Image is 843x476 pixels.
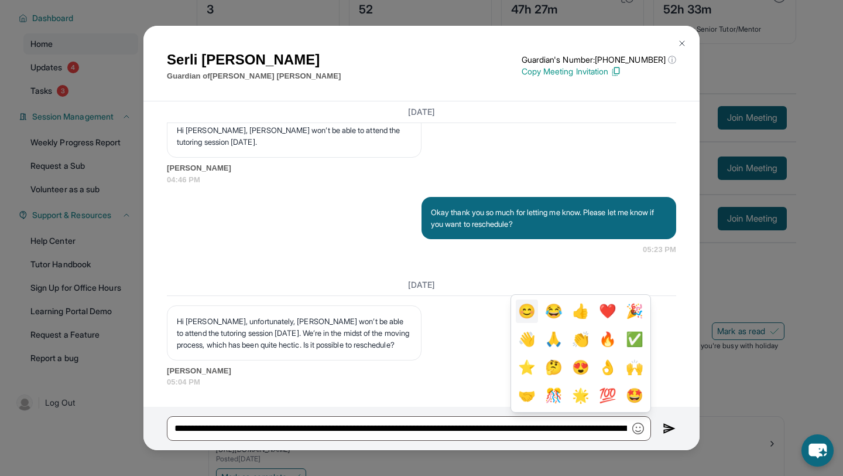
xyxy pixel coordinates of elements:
[611,66,621,77] img: Copy Icon
[167,279,676,291] h3: [DATE]
[623,300,646,323] button: 🎉
[516,328,538,351] button: 👋
[570,328,592,351] button: 👏
[543,356,565,379] button: 🤔
[167,376,676,388] span: 05:04 PM
[597,328,619,351] button: 🔥
[597,300,619,323] button: ❤️
[597,356,619,379] button: 👌
[543,328,565,351] button: 🙏
[543,300,565,323] button: 😂
[597,384,619,407] button: 💯
[177,124,412,148] p: Hi [PERSON_NAME], [PERSON_NAME] won’t be able to attend the tutoring session [DATE].
[431,206,667,230] p: Okay thank you so much for letting me know. Please let me know if you want to reschedule?
[643,244,676,256] span: 05:23 PM
[167,49,341,70] h1: Serli [PERSON_NAME]
[522,54,676,66] p: Guardian's Number: [PHONE_NUMBER]
[177,315,412,351] p: Hi [PERSON_NAME], unfortunately, [PERSON_NAME] won’t be able to attend the tutoring session [DATE...
[167,70,341,82] p: Guardian of [PERSON_NAME] [PERSON_NAME]
[623,328,646,351] button: ✅
[677,39,687,48] img: Close Icon
[570,356,592,379] button: 😍
[663,421,676,436] img: Send icon
[167,106,676,118] h3: [DATE]
[801,434,834,467] button: chat-button
[167,162,676,174] span: [PERSON_NAME]
[623,384,646,407] button: 🤩
[668,54,676,66] span: ⓘ
[516,384,538,407] button: 🤝
[570,300,592,323] button: 👍
[167,174,676,186] span: 04:46 PM
[623,356,646,379] button: 🙌
[570,384,592,407] button: 🌟
[522,66,676,77] p: Copy Meeting Invitation
[516,356,538,379] button: ⭐
[516,300,538,323] button: 😊
[543,384,565,407] button: 🎊
[632,423,644,434] img: Emoji
[167,365,676,377] span: [PERSON_NAME]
